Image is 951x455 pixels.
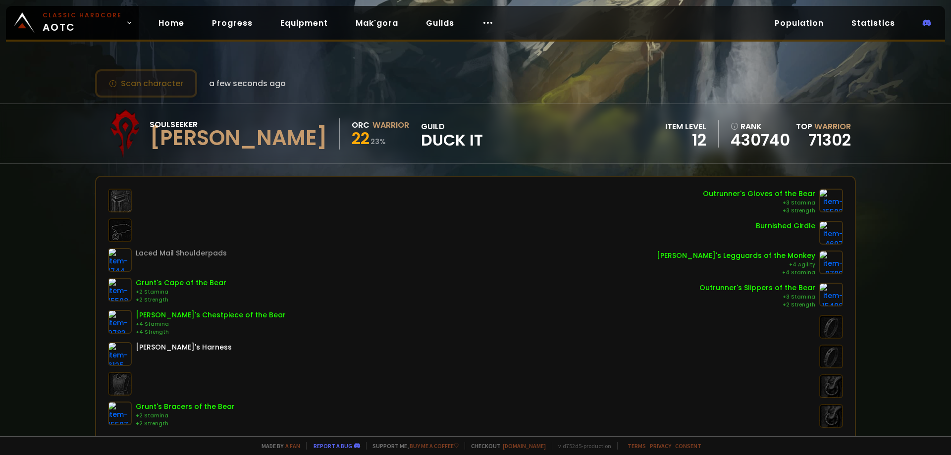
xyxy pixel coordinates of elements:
div: [PERSON_NAME]'s Harness [136,342,232,353]
img: item-15507 [108,402,132,425]
div: [PERSON_NAME]'s Chestpiece of the Bear [136,310,286,320]
div: Warrior [372,119,409,131]
div: +2 Strength [136,420,235,428]
div: +2 Strength [699,301,815,309]
span: Made by [256,442,300,450]
div: rank [731,120,790,133]
a: 71302 [808,129,851,151]
div: Outrunner's Slippers of the Bear [699,283,815,293]
div: item level [665,120,706,133]
div: Grunt's Bracers of the Bear [136,402,235,412]
div: Outrunner's Gloves of the Bear [703,189,815,199]
a: Report a bug [314,442,352,450]
div: +4 Stamina [657,269,815,277]
span: AOTC [43,11,122,35]
a: Privacy [650,442,671,450]
img: item-4697 [819,221,843,245]
div: +2 Stamina [136,288,226,296]
div: Burnished Girdle [756,221,815,231]
div: Laced Mail Shoulderpads [136,248,227,258]
a: a fan [285,442,300,450]
a: Population [767,13,832,33]
img: item-9783 [108,310,132,334]
span: Support me, [366,442,459,450]
a: Consent [675,442,701,450]
div: Orc [352,119,370,131]
a: Mak'gora [348,13,406,33]
span: a few seconds ago [209,77,286,90]
span: Checkout [465,442,546,450]
a: Equipment [272,13,336,33]
span: Duck It [421,133,483,148]
a: Home [151,13,192,33]
a: Buy me a coffee [410,442,459,450]
div: Soulseeker [150,118,327,131]
img: item-15502 [819,189,843,212]
a: Statistics [844,13,903,33]
div: Top [796,120,851,133]
a: [DOMAIN_NAME] [503,442,546,450]
div: +4 Agility [657,261,815,269]
small: Classic Hardcore [43,11,122,20]
div: guild [421,120,483,148]
div: +4 Stamina [136,320,286,328]
img: item-15508 [108,278,132,302]
div: [PERSON_NAME]'s Legguards of the Monkey [657,251,815,261]
div: +3 Strength [703,207,815,215]
div: 12 [665,133,706,148]
img: item-6125 [108,342,132,366]
button: Scan character [95,69,197,98]
span: Warrior [814,121,851,132]
div: +2 Stamina [136,412,235,420]
img: item-1744 [108,248,132,272]
div: +4 Strength [136,328,286,336]
span: v. d752d5 - production [552,442,611,450]
span: 22 [352,127,370,150]
a: Classic HardcoreAOTC [6,6,139,40]
div: +3 Stamina [699,293,815,301]
div: +3 Stamina [703,199,815,207]
a: Progress [204,13,261,33]
img: item-15498 [819,283,843,306]
small: 23 % [370,137,386,147]
img: item-9789 [819,251,843,274]
div: [PERSON_NAME] [150,131,327,146]
a: Guilds [418,13,462,33]
div: Grunt's Cape of the Bear [136,278,226,288]
a: Terms [628,442,646,450]
div: +2 Strength [136,296,226,304]
a: 430740 [731,133,790,148]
